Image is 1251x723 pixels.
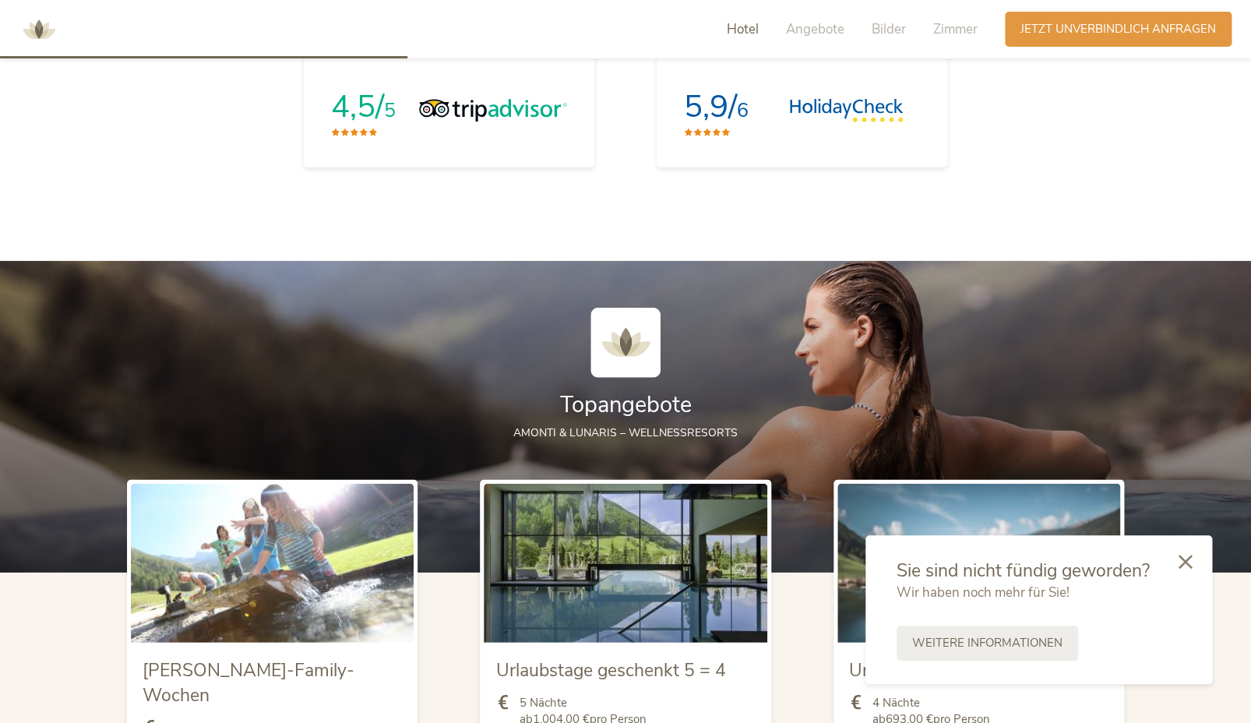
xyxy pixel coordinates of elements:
[1020,21,1216,37] span: Jetzt unverbindlich anfragen
[560,390,692,420] span: Topangebote
[16,6,62,53] img: AMONTI & LUNARIS Wellnessresort
[590,308,661,378] img: AMONTI & LUNARIS Wellnessresort
[684,86,737,128] span: 5,9/
[849,658,1079,682] span: Urlaubstage geschenkt 4 = 3
[495,658,725,682] span: Urlaubstage geschenkt 5 = 4
[786,20,844,38] span: Angebote
[897,584,1070,601] span: Wir haben noch mehr für Sie!
[331,86,384,128] span: 4,5/
[933,20,978,38] span: Zimmer
[837,484,1120,643] img: Urlaubstage geschenkt 4 = 3
[419,99,567,122] img: Tripadvisor
[304,54,594,168] a: 4,5/5Tripadvisor
[872,20,906,38] span: Bilder
[897,559,1150,583] span: Sie sind nicht fündig geworden?
[384,97,396,124] span: 5
[789,99,904,122] img: HolidayCheck
[484,484,766,643] img: Urlaubstage geschenkt 5 = 4
[513,425,738,440] span: AMONTI & LUNARIS – Wellnessresorts
[912,635,1062,651] span: Weitere Informationen
[131,484,414,643] img: Sommer-Family-Wochen
[16,23,62,34] a: AMONTI & LUNARIS Wellnessresort
[727,20,759,38] span: Hotel
[657,54,947,168] a: 5,9/6HolidayCheck
[737,97,749,124] span: 6
[143,658,354,707] span: [PERSON_NAME]-Family-Wochen
[897,626,1078,661] a: Weitere Informationen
